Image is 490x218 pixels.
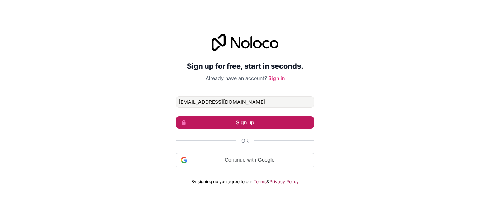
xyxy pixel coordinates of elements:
[190,156,309,164] span: Continue with Google
[268,75,285,81] a: Sign in
[206,75,267,81] span: Already have an account?
[267,179,269,185] span: &
[191,179,253,185] span: By signing up you agree to our
[176,116,314,129] button: Sign up
[176,60,314,73] h2: Sign up for free, start in seconds.
[269,179,299,185] a: Privacy Policy
[176,153,314,167] div: Continue with Google
[254,179,267,185] a: Terms
[241,137,249,144] span: Or
[176,96,314,108] input: Email address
